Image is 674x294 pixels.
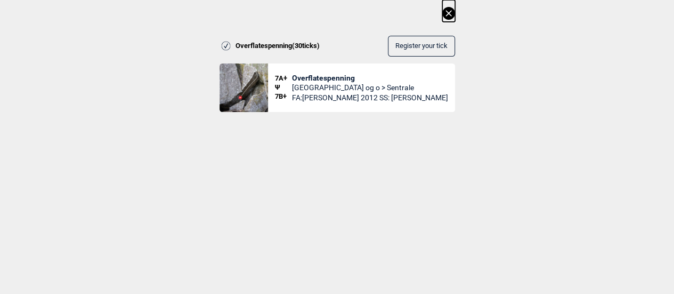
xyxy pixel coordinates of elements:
[275,63,293,112] div: Ψ
[388,36,455,57] button: Register your tick
[275,92,293,101] span: 7B+
[275,74,293,83] span: 7A+
[292,83,448,92] span: [GEOGRAPHIC_DATA] og o > Sentrale
[292,73,448,83] span: Overflatespenning
[220,63,268,112] img: Overflatespenning SS 200330
[292,93,448,102] span: FA: [PERSON_NAME] 2012 SS: [PERSON_NAME] 2013
[236,42,320,51] span: Overflatespenning ( 30 ticks)
[395,42,448,50] span: Register your tick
